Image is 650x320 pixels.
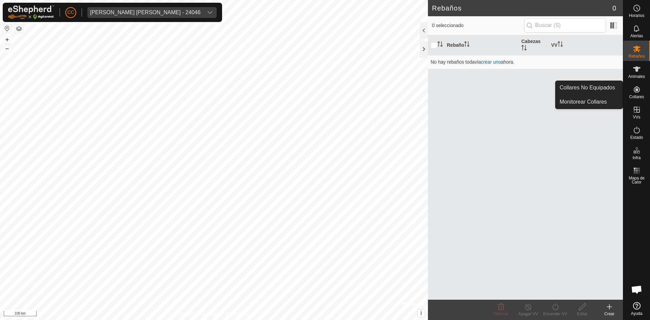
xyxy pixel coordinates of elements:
[560,84,615,92] span: Collares No Equipados
[629,95,644,99] span: Collares
[521,46,527,51] p-sorticon: Activar para ordenar
[623,299,650,318] a: Ayuda
[67,9,74,16] span: CC
[432,22,524,29] span: 0 seleccionado
[628,54,645,58] span: Rebaños
[481,59,501,65] a: crear uno
[631,312,643,316] span: Ayuda
[179,311,218,317] a: Política de Privacidad
[432,4,612,12] h2: Rebaños
[569,311,596,317] div: Editar
[3,44,11,52] button: –
[15,25,23,33] button: Capas del Mapa
[542,311,569,317] div: Encender VV
[226,311,249,317] a: Contáctenos
[515,311,542,317] div: Apagar VV
[625,176,648,184] span: Mapa de Calor
[464,42,470,48] p-sorticon: Activar para ordenar
[3,24,11,33] button: Restablecer Mapa
[558,42,563,48] p-sorticon: Activar para ordenar
[90,10,200,15] div: [PERSON_NAME] [PERSON_NAME] - 24046
[629,14,644,18] span: Horarios
[428,55,623,69] td: No hay rebaños todavía ahora.
[556,95,623,109] a: Monitorear Collares
[420,310,422,316] span: i
[444,35,519,56] th: Rebaño
[556,81,623,94] a: Collares No Equipados
[417,310,425,317] button: i
[203,7,217,18] div: dropdown trigger
[630,135,643,140] span: Estado
[628,74,645,79] span: Animales
[632,156,641,160] span: Infra
[3,36,11,44] button: +
[627,279,647,300] a: Chat abierto
[437,42,443,48] p-sorticon: Activar para ordenar
[494,312,508,316] span: Eliminar
[519,35,548,56] th: Cabezas
[8,5,54,19] img: Logo Gallagher
[87,7,203,18] span: Melquiades Almagro Garcia - 24046
[612,3,616,13] span: 0
[548,35,623,56] th: VV
[630,34,643,38] span: Alertas
[596,311,623,317] div: Crear
[560,98,607,106] span: Monitorear Collares
[524,18,606,33] input: Buscar (S)
[633,115,640,119] span: VVs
